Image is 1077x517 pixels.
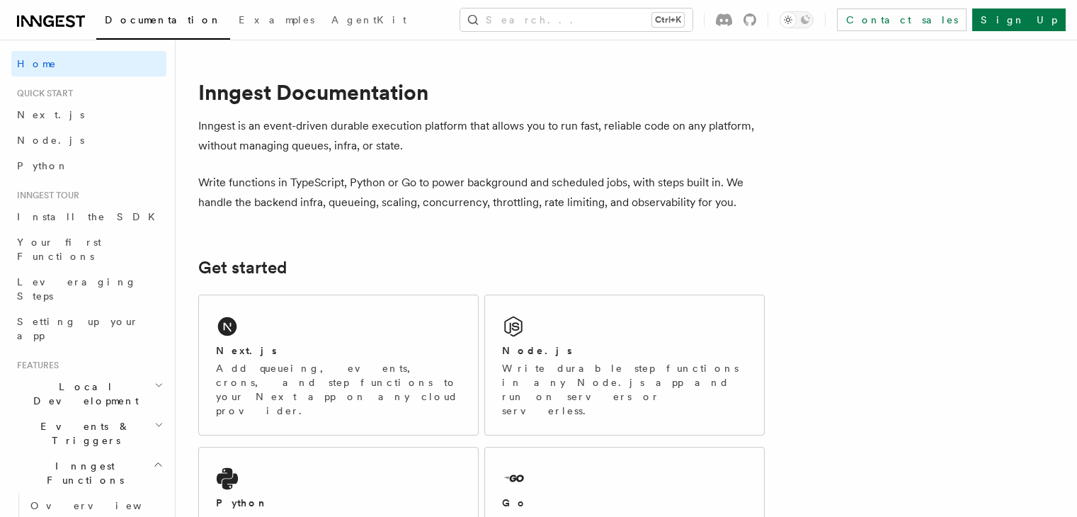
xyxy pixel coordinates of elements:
h2: Python [216,496,268,510]
a: Python [11,153,166,178]
a: Documentation [96,4,230,40]
a: Leveraging Steps [11,269,166,309]
button: Local Development [11,374,166,414]
h2: Next.js [216,343,277,358]
a: Next.jsAdd queueing, events, crons, and step functions to your Next app on any cloud provider. [198,295,479,436]
span: Documentation [105,14,222,25]
a: Get started [198,258,287,278]
a: Contact sales [837,8,967,31]
button: Search...Ctrl+K [460,8,693,31]
a: Next.js [11,102,166,127]
a: Home [11,51,166,76]
a: Sign Up [972,8,1066,31]
span: Features [11,360,59,371]
p: Write durable step functions in any Node.js app and run on servers or serverless. [502,361,747,418]
button: Toggle dark mode [780,11,814,28]
kbd: Ctrl+K [652,13,684,27]
span: Events & Triggers [11,419,154,448]
span: Leveraging Steps [17,276,137,302]
h2: Node.js [502,343,572,358]
span: Home [17,57,57,71]
span: Inngest tour [11,190,79,201]
a: Install the SDK [11,204,166,229]
span: Python [17,160,69,171]
span: Inngest Functions [11,459,153,487]
span: Install the SDK [17,211,164,222]
a: Node.jsWrite durable step functions in any Node.js app and run on servers or serverless. [484,295,765,436]
a: Examples [230,4,323,38]
span: Quick start [11,88,73,99]
span: AgentKit [331,14,406,25]
a: Node.js [11,127,166,153]
button: Inngest Functions [11,453,166,493]
span: Examples [239,14,314,25]
a: Setting up your app [11,309,166,348]
span: Next.js [17,109,84,120]
span: Local Development [11,380,154,408]
span: Node.js [17,135,84,146]
p: Write functions in TypeScript, Python or Go to power background and scheduled jobs, with steps bu... [198,173,765,212]
h2: Go [502,496,528,510]
p: Add queueing, events, crons, and step functions to your Next app on any cloud provider. [216,361,461,418]
span: Setting up your app [17,316,139,341]
span: Your first Functions [17,237,101,262]
span: Overview [30,500,176,511]
a: Your first Functions [11,229,166,269]
h1: Inngest Documentation [198,79,765,105]
a: AgentKit [323,4,415,38]
p: Inngest is an event-driven durable execution platform that allows you to run fast, reliable code ... [198,116,765,156]
button: Events & Triggers [11,414,166,453]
